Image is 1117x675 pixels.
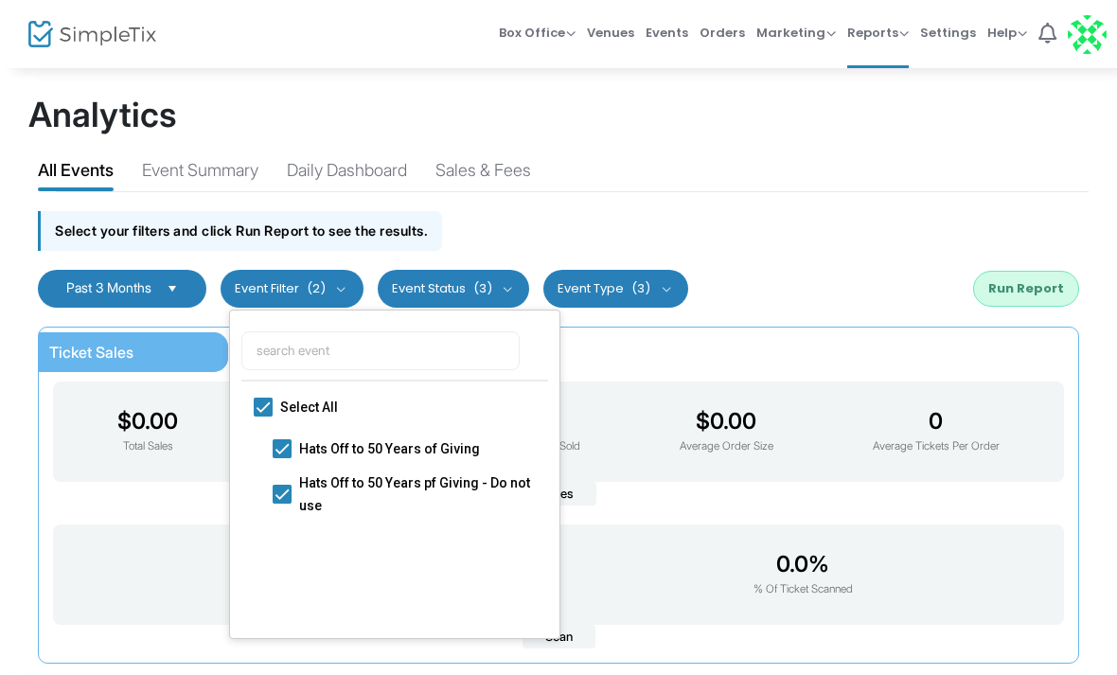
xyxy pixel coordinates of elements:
h3: 0 [873,408,1000,435]
span: Select All [280,396,517,418]
input: search event [241,331,520,370]
span: Hats Off to 50 Years pf Giving - Do not use [299,471,536,516]
h1: Analytics [28,95,1089,135]
span: (2) [307,281,326,296]
p: Total Sales [117,438,178,455]
button: Event Type(3) [543,270,688,308]
div: Daily Dashboard [287,157,407,190]
h3: $0.00 [117,408,178,435]
p: % Of Ticket Scanned [754,581,853,598]
span: Venues [587,9,634,57]
span: Settings [920,9,976,57]
button: Event Filter(2) [221,270,363,308]
div: Select your filters and click Run Report to see the results. [38,211,442,250]
span: Ticket Sales [49,343,133,362]
div: Sales & Fees [435,157,531,190]
span: (3) [473,281,492,296]
p: Average Tickets Per Order [873,438,1000,455]
button: Event Status(3) [378,270,530,308]
span: Marketing [756,24,836,42]
h3: $0.00 [680,408,773,435]
div: All Events [38,157,114,190]
span: Events [646,9,688,57]
span: (3) [631,281,650,296]
span: Reports [847,24,909,42]
div: Event Summary [142,157,258,190]
span: Past 3 Months [66,279,151,295]
button: Select [159,281,186,296]
button: Run Report [973,271,1079,307]
h3: 0.0% [754,551,853,577]
span: Orders [700,9,745,57]
span: Box Office [499,24,576,42]
span: Hats Off to 50 Years of Giving [299,436,536,459]
p: Average Order Size [680,438,773,455]
span: Help [987,24,1027,42]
